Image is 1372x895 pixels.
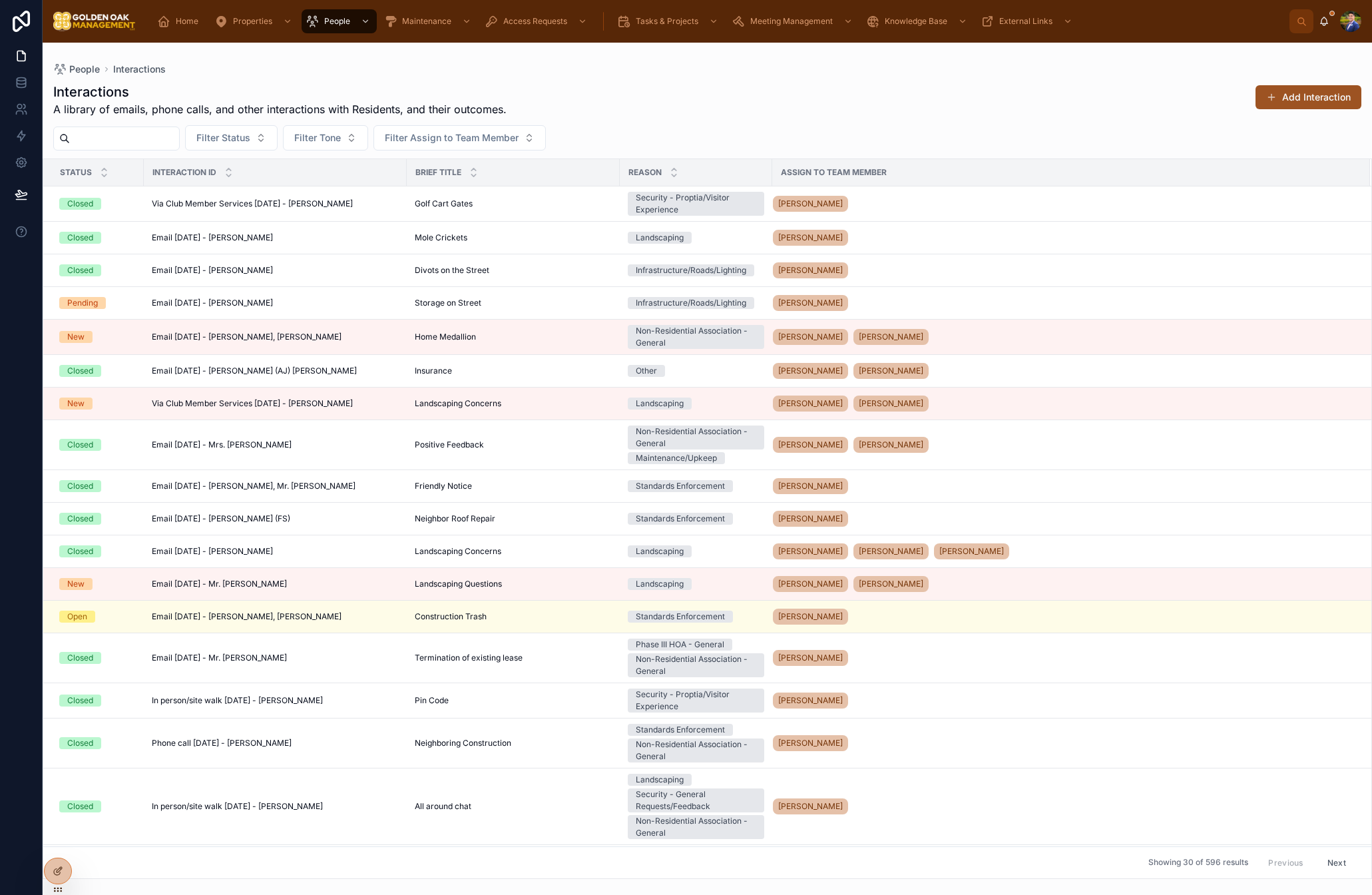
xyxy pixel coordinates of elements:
[59,365,136,377] a: Closed
[939,546,1004,557] span: [PERSON_NAME]
[415,653,523,663] span: Termination of existing lease
[152,513,399,524] a: Email [DATE] - [PERSON_NAME] (FS)
[415,440,484,450] span: Positive Feedback
[67,578,85,590] div: New
[778,440,843,450] span: [PERSON_NAME]
[152,611,399,622] a: Email [DATE] - [PERSON_NAME], [PERSON_NAME]
[67,800,93,812] div: Closed
[773,735,848,751] a: [PERSON_NAME]
[59,439,136,451] a: Closed
[152,298,273,308] span: Email [DATE] - [PERSON_NAME]
[773,434,1354,455] a: [PERSON_NAME][PERSON_NAME]
[773,543,848,559] a: [PERSON_NAME]
[773,396,848,412] a: [PERSON_NAME]
[859,398,923,409] span: [PERSON_NAME]
[324,16,350,27] span: People
[613,9,725,33] a: Tasks & Projects
[152,398,353,409] span: Via Club Member Services [DATE] - [PERSON_NAME]
[67,652,93,664] div: Closed
[628,545,764,557] a: Landscaping
[778,398,843,409] span: [PERSON_NAME]
[152,801,323,812] span: In person/site walk [DATE] - [PERSON_NAME]
[415,440,612,450] a: Positive Feedback
[67,480,93,492] div: Closed
[773,576,848,592] a: [PERSON_NAME]
[781,167,887,178] span: Assign to Team Member
[415,232,612,243] a: Mole Crickets
[934,543,1009,559] a: [PERSON_NAME]
[59,652,136,664] a: Closed
[59,737,136,749] a: Closed
[152,513,290,524] span: Email [DATE] - [PERSON_NAME] (FS)
[415,481,612,491] a: Friendly Notice
[636,639,724,651] div: Phase III HOA - General
[152,695,323,706] span: In person/site walk [DATE] - [PERSON_NAME]
[636,545,684,557] div: Landscaping
[773,295,848,311] a: [PERSON_NAME]
[415,738,511,748] span: Neighboring Construction
[773,230,848,246] a: [PERSON_NAME]
[152,198,399,209] a: Via Club Member Services [DATE] - [PERSON_NAME]
[636,788,756,812] div: Security - General Requests/Feedback
[59,198,136,210] a: Closed
[385,131,519,145] span: Filter Assign to Team Member
[59,264,136,276] a: Closed
[636,578,684,590] div: Landscaping
[853,363,929,379] a: [PERSON_NAME]
[152,579,287,589] span: Email [DATE] - Mr. [PERSON_NAME]
[999,16,1052,27] span: External Links
[415,332,612,342] a: Home Medallion
[67,331,85,343] div: New
[59,480,136,492] a: Closed
[636,264,746,276] div: Infrastructure/Roads/Lighting
[415,398,501,409] span: Landscaping Concerns
[152,332,342,342] span: Email [DATE] - [PERSON_NAME], [PERSON_NAME]
[628,611,764,623] a: Standards Enforcement
[778,546,843,557] span: [PERSON_NAME]
[415,398,612,409] a: Landscaping Concerns
[636,16,698,27] span: Tasks & Projects
[636,774,684,786] div: Landscaping
[773,796,1354,817] a: [PERSON_NAME]
[152,481,355,491] span: Email [DATE] - [PERSON_NAME], Mr. [PERSON_NAME]
[59,611,136,623] a: Open
[67,611,87,623] div: Open
[628,264,764,276] a: Infrastructure/Roads/Lighting
[67,737,93,749] div: Closed
[53,63,100,76] a: People
[415,481,472,491] span: Friendly Notice
[152,653,287,663] span: Email [DATE] - Mr. [PERSON_NAME]
[636,452,717,464] div: Maintenance/Upkeep
[636,724,725,736] div: Standards Enforcement
[415,579,612,589] a: Landscaping Questions
[152,440,292,450] span: Email [DATE] - Mrs. [PERSON_NAME]
[152,265,399,276] a: Email [DATE] - [PERSON_NAME]
[773,260,1354,281] a: [PERSON_NAME]
[59,578,136,590] a: New
[59,800,136,812] a: Closed
[778,198,843,209] span: [PERSON_NAME]
[152,332,399,342] a: Email [DATE] - [PERSON_NAME], [PERSON_NAME]
[628,480,764,492] a: Standards Enforcement
[153,9,208,33] a: Home
[210,9,299,33] a: Properties
[302,9,377,33] a: People
[773,292,1354,314] a: [PERSON_NAME]
[196,131,250,145] span: Filter Status
[146,7,1289,36] div: scrollable content
[53,83,507,101] h1: Interactions
[59,695,136,707] a: Closed
[415,265,612,276] a: Divots on the Street
[628,398,764,410] a: Landscaping
[1318,852,1355,873] button: Next
[636,611,725,623] div: Standards Enforcement
[152,653,399,663] a: Email [DATE] - Mr. [PERSON_NAME]
[59,232,136,244] a: Closed
[59,398,136,410] a: New
[415,695,449,706] span: Pin Code
[628,232,764,244] a: Landscaping
[67,365,93,377] div: Closed
[67,695,93,707] div: Closed
[415,653,612,663] a: Termination of existing lease
[67,513,93,525] div: Closed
